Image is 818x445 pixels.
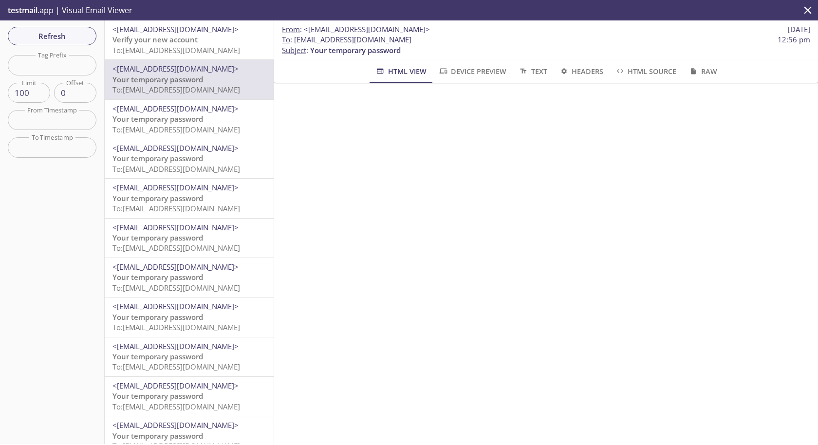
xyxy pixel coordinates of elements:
span: <[EMAIL_ADDRESS][DOMAIN_NAME]> [112,104,239,113]
span: Your temporary password [112,312,203,322]
span: Your temporary password [112,431,203,441]
span: Raw [688,65,717,77]
span: Subject [282,45,306,55]
span: To: [EMAIL_ADDRESS][DOMAIN_NAME] [112,204,240,213]
span: To: [EMAIL_ADDRESS][DOMAIN_NAME] [112,322,240,332]
div: <[EMAIL_ADDRESS][DOMAIN_NAME]>Your temporary passwordTo:[EMAIL_ADDRESS][DOMAIN_NAME] [105,258,274,297]
span: 12:56 pm [778,35,810,45]
span: Device Preview [438,65,506,77]
span: <[EMAIL_ADDRESS][DOMAIN_NAME]> [112,420,239,430]
span: Your temporary password [112,193,203,203]
span: <[EMAIL_ADDRESS][DOMAIN_NAME]> [112,143,239,153]
span: To: [EMAIL_ADDRESS][DOMAIN_NAME] [112,283,240,293]
span: Your temporary password [310,45,401,55]
span: <[EMAIL_ADDRESS][DOMAIN_NAME]> [112,341,239,351]
span: <[EMAIL_ADDRESS][DOMAIN_NAME]> [304,24,430,34]
span: : [282,24,430,35]
button: Refresh [8,27,96,45]
div: <[EMAIL_ADDRESS][DOMAIN_NAME]>Your temporary passwordTo:[EMAIL_ADDRESS][DOMAIN_NAME] [105,219,274,258]
span: Your temporary password [112,391,203,401]
div: <[EMAIL_ADDRESS][DOMAIN_NAME]>Your temporary passwordTo:[EMAIL_ADDRESS][DOMAIN_NAME] [105,100,274,139]
span: To: [EMAIL_ADDRESS][DOMAIN_NAME] [112,164,240,174]
span: HTML View [375,65,426,77]
div: <[EMAIL_ADDRESS][DOMAIN_NAME]>Your temporary passwordTo:[EMAIL_ADDRESS][DOMAIN_NAME] [105,337,274,376]
span: Your temporary password [112,272,203,282]
span: <[EMAIL_ADDRESS][DOMAIN_NAME]> [112,301,239,311]
span: <[EMAIL_ADDRESS][DOMAIN_NAME]> [112,24,239,34]
span: To: [EMAIL_ADDRESS][DOMAIN_NAME] [112,85,240,94]
span: From [282,24,300,34]
span: : [EMAIL_ADDRESS][DOMAIN_NAME] [282,35,411,45]
span: To: [EMAIL_ADDRESS][DOMAIN_NAME] [112,125,240,134]
div: <[EMAIL_ADDRESS][DOMAIN_NAME]>Your temporary passwordTo:[EMAIL_ADDRESS][DOMAIN_NAME] [105,139,274,178]
span: To [282,35,290,44]
div: <[EMAIL_ADDRESS][DOMAIN_NAME]>Your temporary passwordTo:[EMAIL_ADDRESS][DOMAIN_NAME] [105,179,274,218]
span: Your temporary password [112,74,203,84]
div: <[EMAIL_ADDRESS][DOMAIN_NAME]>Your temporary passwordTo:[EMAIL_ADDRESS][DOMAIN_NAME] [105,377,274,416]
span: <[EMAIL_ADDRESS][DOMAIN_NAME]> [112,64,239,74]
span: testmail [8,5,37,16]
span: To: [EMAIL_ADDRESS][DOMAIN_NAME] [112,243,240,253]
div: <[EMAIL_ADDRESS][DOMAIN_NAME]>Your temporary passwordTo:[EMAIL_ADDRESS][DOMAIN_NAME] [105,60,274,99]
span: <[EMAIL_ADDRESS][DOMAIN_NAME]> [112,381,239,390]
span: Your temporary password [112,153,203,163]
span: Your temporary password [112,114,203,124]
span: Your temporary password [112,352,203,361]
span: Your temporary password [112,233,203,242]
span: Text [518,65,547,77]
span: [DATE] [788,24,810,35]
span: To: [EMAIL_ADDRESS][DOMAIN_NAME] [112,45,240,55]
span: Headers [559,65,603,77]
span: <[EMAIL_ADDRESS][DOMAIN_NAME]> [112,183,239,192]
span: Verify your new account [112,35,198,44]
div: <[EMAIL_ADDRESS][DOMAIN_NAME]>Your temporary passwordTo:[EMAIL_ADDRESS][DOMAIN_NAME] [105,297,274,336]
div: <[EMAIL_ADDRESS][DOMAIN_NAME]>Verify your new accountTo:[EMAIL_ADDRESS][DOMAIN_NAME] [105,20,274,59]
p: : [282,35,810,56]
span: HTML Source [615,65,676,77]
span: To: [EMAIL_ADDRESS][DOMAIN_NAME] [112,362,240,371]
span: <[EMAIL_ADDRESS][DOMAIN_NAME]> [112,222,239,232]
span: <[EMAIL_ADDRESS][DOMAIN_NAME]> [112,262,239,272]
span: Refresh [16,30,89,42]
span: To: [EMAIL_ADDRESS][DOMAIN_NAME] [112,402,240,411]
